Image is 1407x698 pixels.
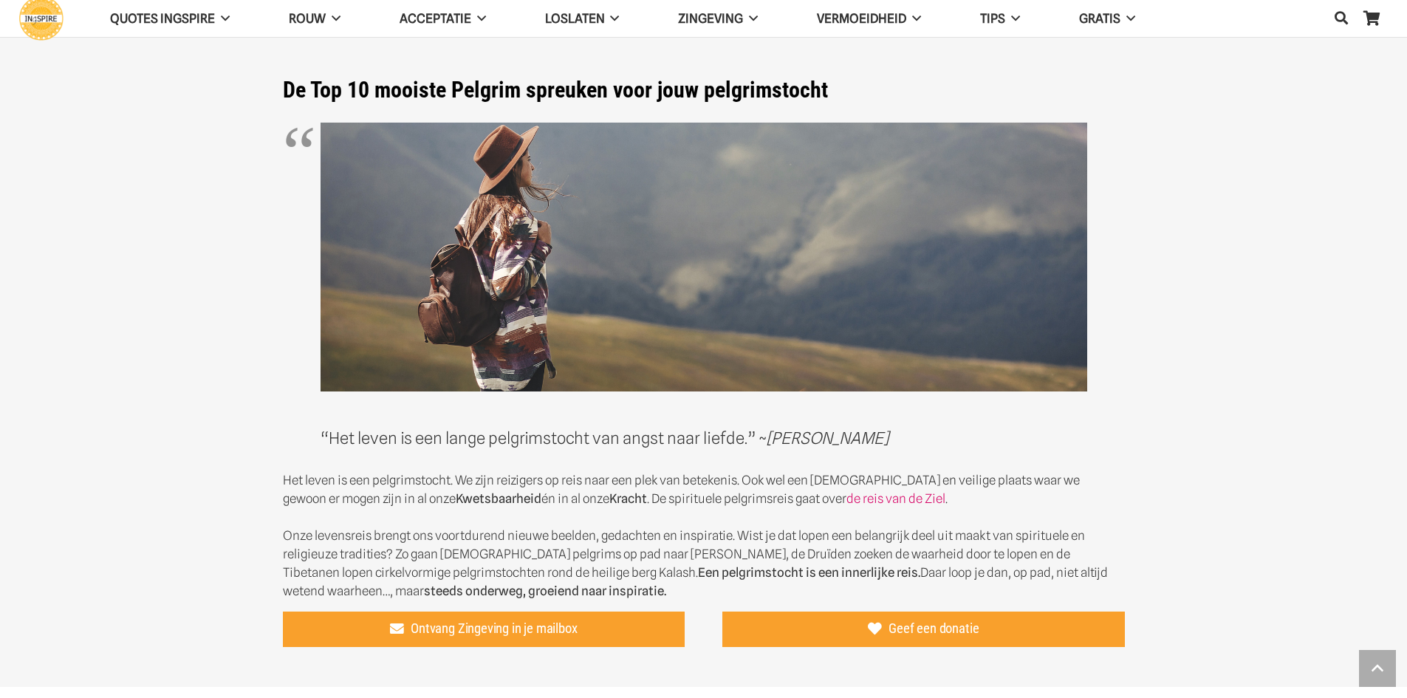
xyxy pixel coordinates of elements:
a: Ontvang Zingeving in je mailbox [283,612,685,647]
span: ROUW [289,11,326,26]
a: Terug naar top [1359,650,1396,687]
span: TIPS [980,11,1005,26]
strong: Kwetsbaarheid [456,491,541,506]
strong: Een pelgrimstocht is een innerlijke reis. [698,565,920,580]
span: Loslaten Menu [605,12,620,25]
span: VERMOEIDHEID Menu [906,12,921,25]
span: Zingeving [678,11,743,26]
span: TIPS Menu [1005,12,1020,25]
span: VERMOEIDHEID [817,11,906,26]
span: Acceptatie Menu [471,12,486,25]
span: GRATIS [1079,11,1120,26]
span: QUOTES INGSPIRE Menu [215,12,230,25]
a: de reis van de Ziel [846,491,945,506]
span: Acceptatie [400,11,471,26]
strong: Kracht [609,491,647,506]
h1: De Top 10 mooiste Pelgrim spreuken voor jouw pelgrimstocht [283,77,1125,103]
span: Ontvang Zingeving in je mailbox [411,620,577,637]
span: ROUW Menu [326,12,340,25]
em: [PERSON_NAME] [767,428,889,448]
p: Onze levensreis brengt ons voortdurend nieuwe beelden, gedachten en inspiratie. Wist je dat lopen... [283,527,1125,601]
p: Het leven is een pelgrimstocht. We zijn reizigers op reis naar een plek van betekenis. Ook wel ee... [283,471,1125,508]
a: Geef een donatie [722,612,1125,647]
span: QUOTES INGSPIRE [110,11,215,26]
a: Zoeken [1326,1,1356,36]
span: GRATIS Menu [1120,12,1135,25]
span: Geef een donatie [889,620,979,637]
p: “Het leven is een lange pelgrimstocht van angst naar liefde.” ~ [321,123,1087,453]
span: Zingeving Menu [743,12,758,25]
span: Loslaten [545,11,605,26]
strong: steeds onderweg, groeiend naar inspiratie. [424,584,666,598]
img: Meer zingeving vinden op ingspire het zingevingsplatform [321,123,1087,392]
